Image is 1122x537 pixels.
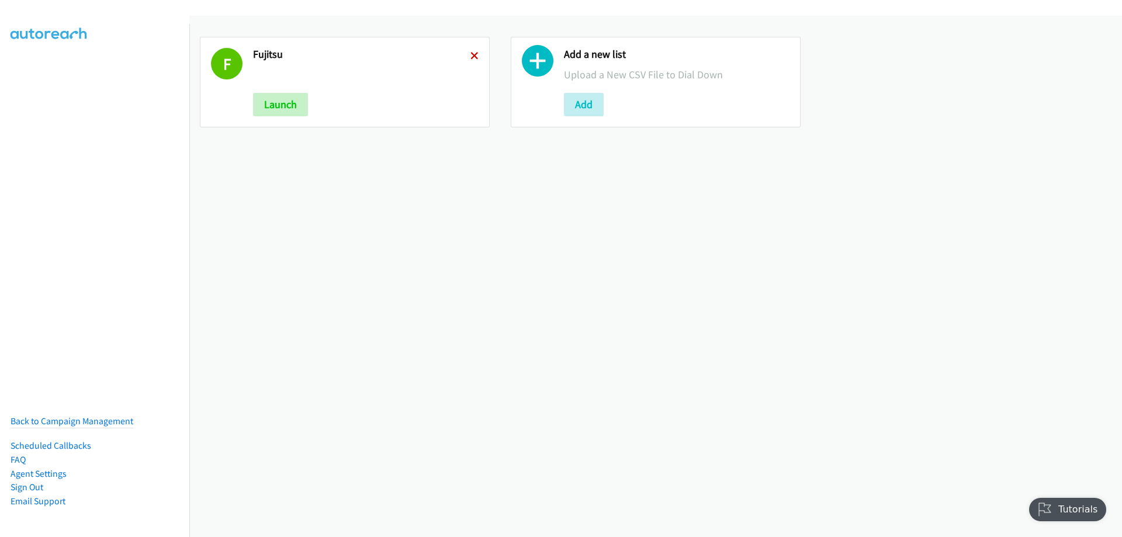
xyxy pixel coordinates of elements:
[11,454,26,465] a: FAQ
[564,93,604,116] button: Add
[11,415,133,427] a: Back to Campaign Management
[11,496,65,507] a: Email Support
[211,48,243,79] h1: F
[11,481,43,493] a: Sign Out
[564,48,789,61] h2: Add a new list
[564,67,789,82] p: Upload a New CSV File to Dial Down
[253,48,470,61] h2: Fujitsu
[11,468,67,479] a: Agent Settings
[253,93,308,116] button: Launch
[885,486,1113,528] iframe: Checklist
[11,440,91,451] a: Scheduled Callbacks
